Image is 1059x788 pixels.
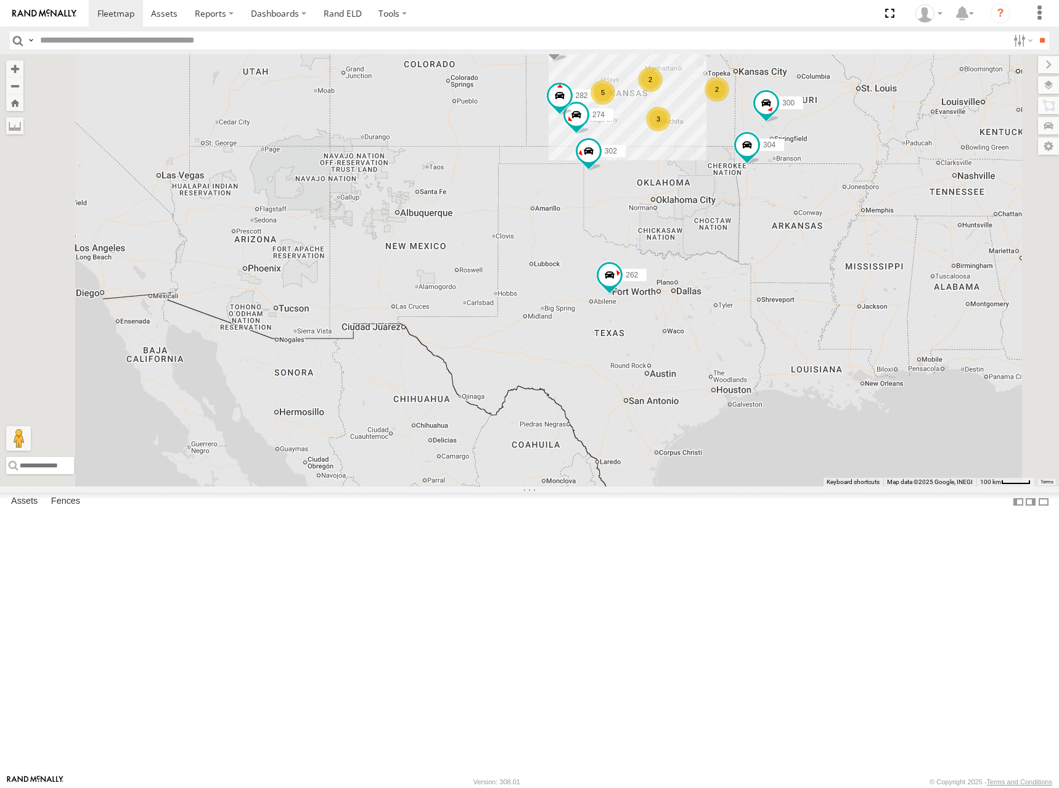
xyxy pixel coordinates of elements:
[1008,31,1035,49] label: Search Filter Options
[827,478,880,486] button: Keyboard shortcuts
[6,60,23,77] button: Zoom in
[6,77,23,94] button: Zoom out
[473,778,520,786] div: Version: 308.01
[592,110,605,118] span: 274
[705,77,729,102] div: 2
[1037,493,1050,511] label: Hide Summary Table
[1038,137,1059,155] label: Map Settings
[45,493,86,511] label: Fences
[1041,479,1053,484] a: Terms (opens in new tab)
[5,493,44,511] label: Assets
[6,94,23,111] button: Zoom Home
[646,107,671,131] div: 3
[638,67,663,92] div: 2
[12,9,76,18] img: rand-logo.svg
[626,271,638,279] span: 262
[782,98,795,107] span: 300
[576,91,588,100] span: 282
[930,778,1052,786] div: © Copyright 2025 -
[6,117,23,134] label: Measure
[980,478,1001,485] span: 100 km
[987,778,1052,786] a: Terms and Conditions
[605,147,617,155] span: 302
[6,426,31,451] button: Drag Pegman onto the map to open Street View
[887,478,973,485] span: Map data ©2025 Google, INEGI
[1012,493,1024,511] label: Dock Summary Table to the Left
[26,31,36,49] label: Search Query
[911,4,947,23] div: Shane Miller
[591,80,615,105] div: 5
[991,4,1010,23] i: ?
[976,478,1034,486] button: Map Scale: 100 km per 44 pixels
[7,776,63,788] a: Visit our Website
[763,141,775,149] span: 304
[1024,493,1037,511] label: Dock Summary Table to the Right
